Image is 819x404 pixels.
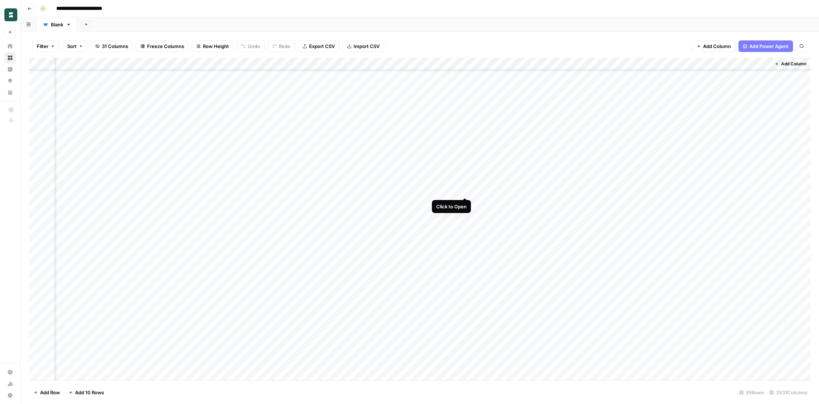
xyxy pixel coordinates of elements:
span: Add Column [781,61,806,67]
span: Add 10 Rows [75,389,104,396]
button: Add Power Agent [738,40,793,52]
span: Add Column [703,43,731,50]
a: Your Data [4,87,16,98]
span: Sort [67,43,77,50]
div: Blank [51,21,63,28]
div: 35 Rows [736,387,767,398]
a: Home [4,40,16,52]
button: Row Height [192,40,234,52]
a: Browse [4,52,16,64]
span: Export CSV [309,43,335,50]
a: Settings [4,366,16,378]
div: 31/31 Columns [767,387,810,398]
img: Borderless Logo [4,8,17,21]
button: Workspace: Borderless [4,6,16,24]
span: Row Height [203,43,229,50]
span: Undo [248,43,260,50]
div: Click to Open [436,203,467,210]
button: Add Column [772,59,809,69]
span: Freeze Columns [147,43,184,50]
span: Add Power Agent [749,43,789,50]
button: 31 Columns [91,40,133,52]
span: Redo [279,43,290,50]
span: Filter [37,43,48,50]
button: Add Row [29,387,64,398]
button: Export CSV [298,40,339,52]
button: Add Column [692,40,736,52]
button: Add 10 Rows [64,387,108,398]
span: Add Row [40,389,60,396]
span: Import CSV [354,43,380,50]
button: Help + Support [4,390,16,401]
button: Import CSV [342,40,384,52]
button: Undo [237,40,265,52]
button: Filter [32,40,60,52]
button: Sort [62,40,88,52]
a: Opportunities [4,75,16,87]
span: 31 Columns [102,43,128,50]
button: Redo [268,40,295,52]
button: Freeze Columns [136,40,189,52]
a: Insights [4,64,16,75]
a: Blank [37,17,77,32]
a: Usage [4,378,16,390]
